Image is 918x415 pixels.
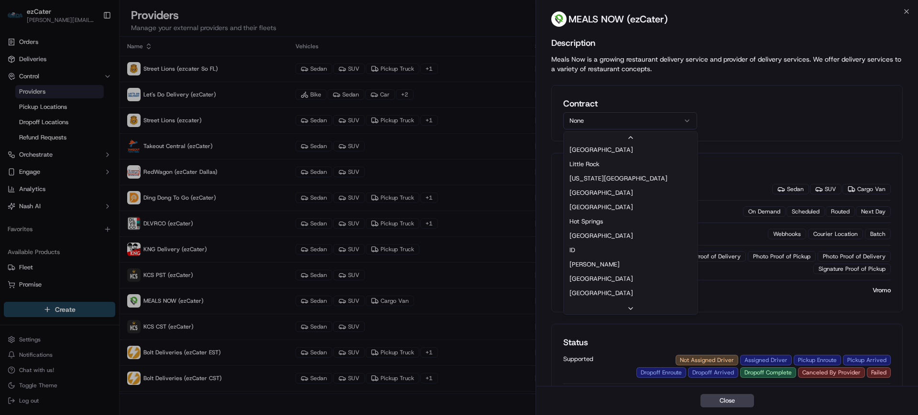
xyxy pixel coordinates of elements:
[810,184,841,194] div: SUV
[43,101,131,108] div: We're available if you need us!
[6,184,77,201] a: 📗Knowledge Base
[569,232,633,240] span: [GEOGRAPHIC_DATA]
[551,11,567,27] img: melas_now_logo.png
[10,91,27,108] img: 1736555255976-a54dd68f-1ca7-489b-9aae-adbdc363a1c4
[768,229,806,239] div: Webhooks
[569,246,575,255] span: ID
[19,188,73,197] span: Knowledge Base
[30,148,77,156] span: [PERSON_NAME]
[67,211,116,218] a: Powered byPylon
[856,206,891,217] div: Next Day
[569,160,600,169] span: Little Rock
[563,97,697,110] h2: Contract
[873,286,891,295] p: Vromo
[787,206,825,217] div: Scheduled
[865,229,891,239] div: Batch
[563,355,629,363] span: Supported
[85,148,104,156] span: [DATE]
[813,264,891,274] div: Signature Proof of Pickup
[842,184,891,194] div: Cargo Van
[163,94,174,106] button: Start new chat
[79,148,83,156] span: •
[77,184,157,201] a: 💻API Documentation
[10,10,29,29] img: Nash
[569,275,633,283] span: [GEOGRAPHIC_DATA]
[563,286,873,295] div: TMS
[551,54,903,74] p: Meals Now is a growing restaurant delivery service and provider of delivery services. We offer de...
[700,394,754,407] button: Close
[826,206,855,217] div: Routed
[563,165,891,178] h2: Capabilities
[569,260,620,269] span: [PERSON_NAME]
[148,122,174,134] button: See all
[569,203,633,212] span: [GEOGRAPHIC_DATA]
[20,91,37,108] img: 8182517743763_77ec11ffeaf9c9a3fa3b_72.jpg
[95,211,116,218] span: Pylon
[808,229,863,239] div: Courier Location
[569,146,633,154] span: [GEOGRAPHIC_DATA]
[10,189,17,196] div: 📗
[90,188,153,197] span: API Documentation
[663,251,746,262] div: Signature Proof of Delivery
[772,184,809,194] div: Sedan
[25,62,172,72] input: Got a question? Start typing here...
[43,91,157,101] div: Start new chat
[569,174,667,183] span: [US_STATE][GEOGRAPHIC_DATA]
[551,36,903,50] h2: Description
[568,12,668,26] h2: MEALS NOW (ezCater)
[563,336,891,349] h2: Status
[10,124,64,132] div: Past conversations
[10,139,25,157] img: Jes Laurent
[569,289,633,298] span: [GEOGRAPHIC_DATA]
[81,189,88,196] div: 💻
[748,251,816,262] div: Photo Proof of Pickup
[10,38,174,53] p: Welcome 👋
[569,217,603,226] span: Hot Springs
[569,189,633,197] span: [GEOGRAPHIC_DATA]
[743,206,786,217] div: On Demand
[818,251,891,262] div: Photo Proof of Delivery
